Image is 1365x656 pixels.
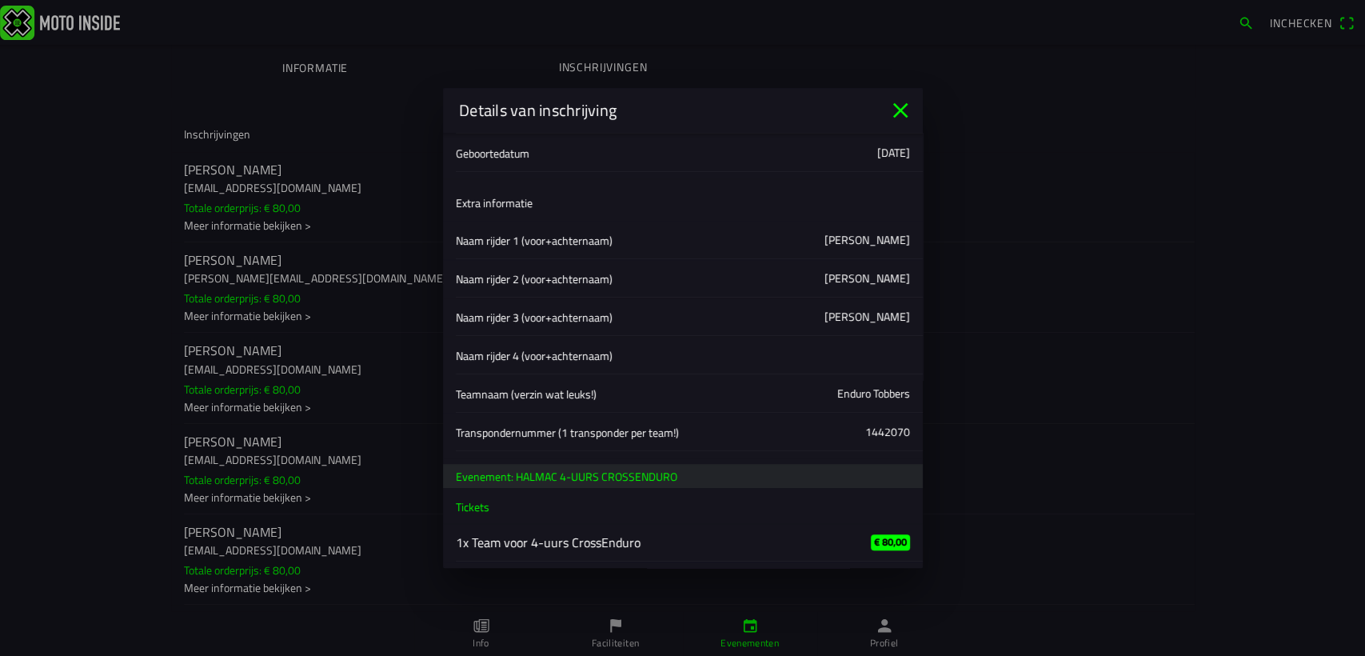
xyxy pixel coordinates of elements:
[456,533,845,552] ion-label: 1x Team voor 4-uurs CrossEnduro
[456,347,613,364] span: Naam rijder 4 (voor+achternaam)
[456,309,613,326] span: Naam rijder 3 (voor+achternaam)
[456,468,677,485] ion-text: Evenement: HALMAC 4-UURS CROSSENDURO
[877,144,910,161] div: [DATE]
[456,145,529,162] span: Geboortedatum
[888,98,913,123] ion-icon: close
[871,534,910,550] ion-badge: € 80,00
[824,270,910,286] div: [PERSON_NAME]
[443,98,888,122] ion-title: Details van inschrijving
[456,270,613,287] span: Naam rijder 2 (voor+achternaam)
[824,308,910,325] div: [PERSON_NAME]
[456,232,613,249] span: Naam rijder 1 (voor+achternaam)
[865,423,910,440] div: 1442070
[837,385,910,402] div: Enduro Tobbers
[456,424,679,441] span: Transpondernummer (1 transponder per team!)
[456,194,533,211] ion-label: Extra informatie
[456,386,597,402] span: Teamnaam (verzin wat leuks!)
[824,231,910,248] div: [PERSON_NAME]
[456,498,489,515] span: Tickets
